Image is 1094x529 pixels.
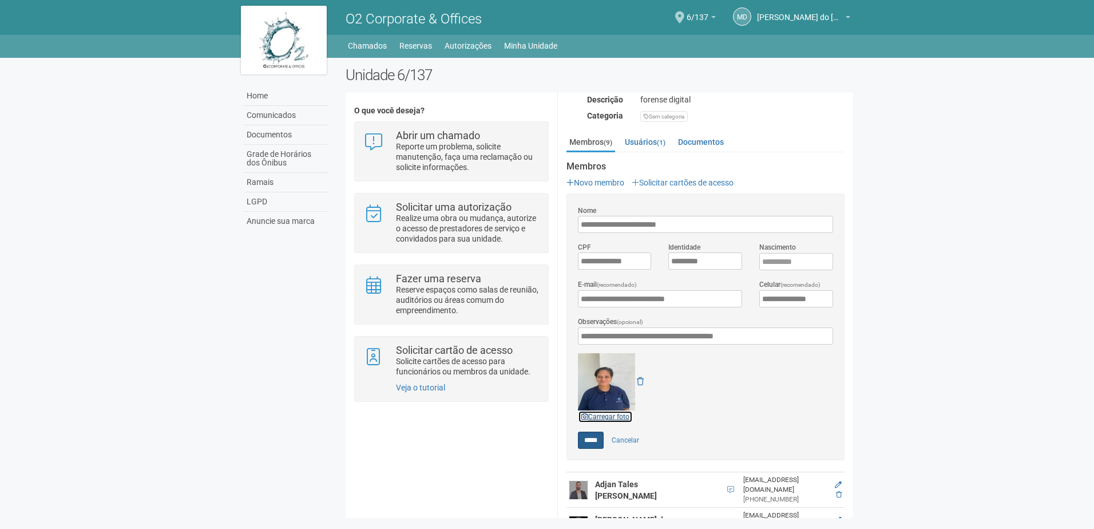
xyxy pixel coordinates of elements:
[504,38,557,54] a: Minha Unidade
[348,38,387,54] a: Chamados
[244,212,328,231] a: Anuncie sua marca
[687,2,708,22] span: 6/137
[578,242,591,252] label: CPF
[363,202,539,244] a: Solicitar uma autorização Realize uma obra ou mudança, autorize o acesso de prestadores de serviç...
[617,319,643,325] span: (opcional)
[363,274,539,315] a: Fazer uma reserva Reserve espaços como salas de reunião, auditórios ou áreas comum do empreendime...
[399,38,432,54] a: Reservas
[675,133,727,151] a: Documentos
[595,480,657,500] strong: Adjan Tales [PERSON_NAME]
[566,161,845,172] strong: Membros
[396,141,540,172] p: Reporte um problema, solicite manutenção, faça uma reclamação ou solicite informações.
[241,6,327,74] img: logo.jpg
[578,317,643,327] label: Observações
[835,516,842,524] a: Editar membro
[363,345,539,377] a: Solicitar cartão de acesso Solicite cartões de acesso para funcionários ou membros da unidade.
[687,14,716,23] a: 6/137
[632,178,734,187] a: Solicitar cartões de acesso
[640,111,688,122] div: Sem categoria
[733,7,751,26] a: Md
[757,14,850,23] a: [PERSON_NAME] do [PERSON_NAME] [PERSON_NAME]
[244,173,328,192] a: Ramais
[780,282,820,288] span: (recomendado)
[605,432,645,449] a: Cancelar
[759,242,796,252] label: Nascimento
[578,353,635,410] img: GetFile
[569,481,588,499] img: user.png
[244,86,328,106] a: Home
[743,495,827,504] div: [PHONE_NUMBER]
[396,344,513,356] strong: Solicitar cartão de acesso
[396,383,445,392] a: Veja o tutorial
[396,356,540,377] p: Solicite cartões de acesso para funcionários ou membros da unidade.
[587,95,623,104] strong: Descrição
[396,213,540,244] p: Realize uma obra ou mudança, autorize o acesso de prestadores de serviço e convidados para sua un...
[244,145,328,173] a: Grade de Horários dos Ônibus
[346,66,853,84] h2: Unidade 6/137
[363,131,539,172] a: Abrir um chamado Reporte um problema, solicite manutenção, faça uma reclamação ou solicite inform...
[597,282,637,288] span: (recomendado)
[637,377,644,386] a: Remover
[578,279,637,290] label: E-mail
[566,178,624,187] a: Novo membro
[759,279,820,290] label: Celular
[743,475,827,495] div: [EMAIL_ADDRESS][DOMAIN_NAME]
[657,139,665,147] small: (1)
[578,206,596,216] label: Nome
[396,201,512,213] strong: Solicitar uma autorização
[244,125,328,145] a: Documentos
[244,106,328,125] a: Comunicados
[668,242,700,252] label: Identidade
[354,106,548,115] h4: O que você deseja?
[566,133,615,152] a: Membros(9)
[445,38,491,54] a: Autorizações
[396,129,480,141] strong: Abrir um chamado
[587,111,623,120] strong: Categoria
[578,410,633,423] a: Carregar foto
[622,133,668,151] a: Usuários(1)
[632,94,853,105] div: forense digital
[396,273,481,285] strong: Fazer uma reserva
[346,11,482,27] span: O2 Corporate & Offices
[757,2,843,22] span: Manuela do Couto Pereira
[244,192,328,212] a: LGPD
[835,481,842,489] a: Editar membro
[604,139,612,147] small: (9)
[836,491,842,499] a: Excluir membro
[396,285,540,315] p: Reserve espaços como salas de reunião, auditórios ou áreas comum do empreendimento.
